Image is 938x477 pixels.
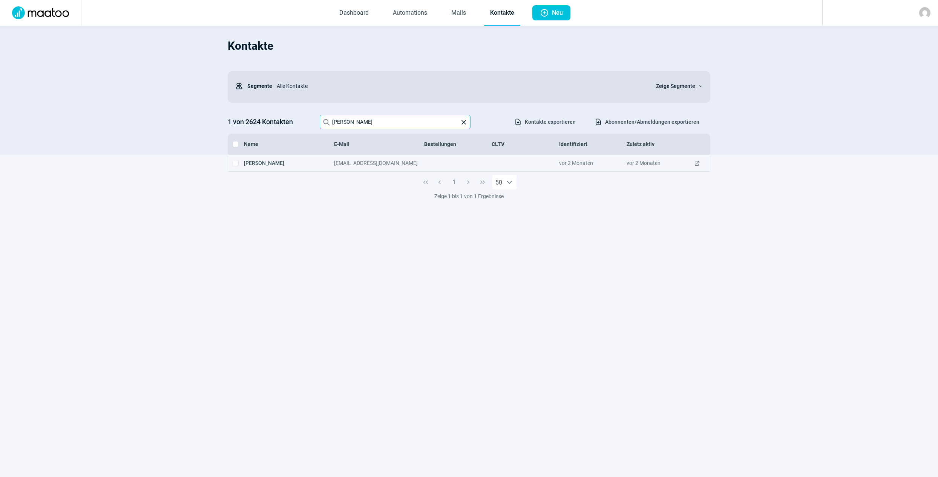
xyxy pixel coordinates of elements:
span: Abonnenten/Abmeldungen exportieren [605,116,699,128]
div: vor 2 Monaten [559,159,627,167]
button: Neu [532,5,570,20]
span: Kontakte exportieren [525,116,576,128]
div: Segmente [235,78,272,94]
div: E-Mail [334,140,424,148]
div: [PERSON_NAME] [244,159,334,167]
span: Neu [552,5,563,20]
button: Abonnenten/Abmeldungen exportieren [587,115,707,128]
h1: Kontakte [228,33,710,59]
div: Zeige 1 bis 1 von 1 Ergebnisse [228,192,710,200]
button: Page 1 [447,175,461,189]
div: Bestellungen [424,140,492,148]
div: Identifiziert [559,140,627,148]
span: Rows per page [492,175,502,189]
a: Dashboard [333,1,375,26]
img: avatar [919,7,930,18]
a: Kontakte [484,1,520,26]
div: [EMAIL_ADDRESS][DOMAIN_NAME] [334,159,424,167]
img: Logo [8,6,74,19]
a: Automations [387,1,433,26]
a: Mails [445,1,472,26]
div: vor 2 Monaten [627,159,694,167]
div: Name [244,140,334,148]
div: Zuletz aktiv [627,140,694,148]
input: Search [320,115,471,129]
span: Zeige Segmente [656,82,695,91]
div: Alle Kontakte [272,78,647,94]
h3: 1 von 2624 Kontakten [228,116,312,128]
button: Kontakte exportieren [506,115,584,128]
div: CLTV [492,140,559,148]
